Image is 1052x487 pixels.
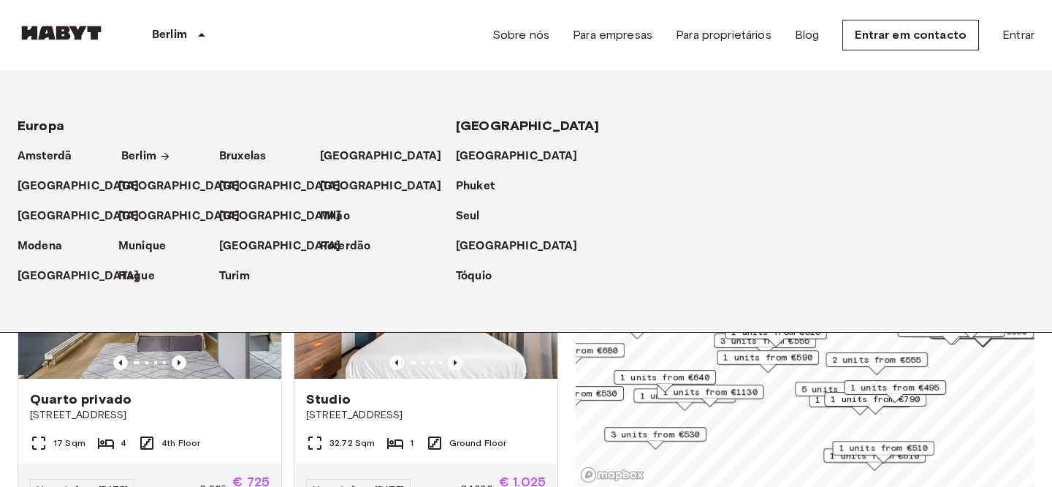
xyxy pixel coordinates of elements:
a: [GEOGRAPHIC_DATA] [18,178,154,195]
span: 1 units from €1130 [663,385,758,399]
a: Roterdão [320,238,385,255]
p: Turim [219,268,250,285]
a: Mapbox logo [580,467,644,483]
p: [GEOGRAPHIC_DATA] [320,148,442,165]
p: Tóquio [456,268,492,285]
a: Amsterdã [18,148,86,165]
div: Map marker [898,322,1005,345]
span: [STREET_ADDRESS] [306,408,546,423]
span: 1 units from €495 [850,381,939,394]
a: Turim [219,268,264,285]
div: Map marker [633,388,736,411]
p: Phuket [456,178,495,195]
p: [GEOGRAPHIC_DATA] [219,208,341,225]
span: 32.72 Sqm [329,437,375,450]
p: Bruxelas [219,148,266,165]
span: 1 units from €590 [723,351,812,364]
a: [GEOGRAPHIC_DATA] [18,268,154,285]
div: Map marker [614,370,716,393]
span: 17 Sqm [53,437,85,450]
a: Sobre nós [492,26,549,44]
p: Modena [18,238,62,255]
a: [GEOGRAPHIC_DATA] [219,238,356,255]
button: Previous image [172,355,186,370]
p: [GEOGRAPHIC_DATA] [18,208,140,225]
span: 1 units from €640 [620,371,709,384]
button: Previous image [389,355,404,370]
span: 5 units from €590 [801,382,891,396]
div: Map marker [604,427,706,450]
a: Blog [795,26,820,44]
span: 3 units from €555 [720,334,809,347]
span: 1 units from €510 [839,442,928,455]
a: [GEOGRAPHIC_DATA] [118,178,255,195]
a: Entrar [1002,26,1034,44]
p: [GEOGRAPHIC_DATA] [118,208,240,225]
p: [GEOGRAPHIC_DATA] [219,238,341,255]
p: [GEOGRAPHIC_DATA] [18,268,140,285]
div: Map marker [826,352,928,375]
span: 4th Floor [161,437,200,450]
p: [GEOGRAPHIC_DATA] [219,178,341,195]
a: [GEOGRAPHIC_DATA] [456,238,592,255]
a: Para empresas [573,26,652,44]
a: Munique [118,238,180,255]
div: Map marker [795,382,897,404]
p: Berlim [121,148,156,165]
p: Milão [320,208,350,225]
span: 1 [410,437,413,450]
a: [GEOGRAPHIC_DATA] [219,208,356,225]
div: Map marker [657,385,764,407]
a: [GEOGRAPHIC_DATA] [118,208,255,225]
span: [STREET_ADDRESS] [30,408,270,423]
a: [GEOGRAPHIC_DATA] [219,178,356,195]
span: 4 units from €530 [528,387,617,400]
a: [GEOGRAPHIC_DATA] [320,148,457,165]
button: Previous image [113,355,128,370]
a: Para proprietários [676,26,771,44]
p: Roterdão [320,238,370,255]
div: Map marker [823,448,926,471]
span: 3 units from €530 [611,428,700,441]
div: Map marker [725,325,827,347]
span: [GEOGRAPHIC_DATA] [456,118,600,134]
img: Habyt [18,26,105,40]
span: Studio [306,390,351,408]
div: Map marker [717,350,819,373]
span: Quarto privado [30,390,131,408]
span: 4 [121,437,126,450]
span: 2 units from €555 [832,353,921,366]
a: [GEOGRAPHIC_DATA] [456,148,592,165]
span: 1 units from €790 [831,393,920,406]
p: [GEOGRAPHIC_DATA] [320,178,442,195]
a: Bruxelas [219,148,281,165]
div: Map marker [824,392,926,415]
p: [GEOGRAPHIC_DATA] [456,238,578,255]
p: [GEOGRAPHIC_DATA] [18,178,140,195]
a: Hague [118,268,169,285]
span: Europa [18,118,64,134]
a: Modena [18,238,77,255]
span: 1 units from €570 [640,389,729,402]
span: 1 units from €610 [830,449,919,462]
a: Entrar em contacto [842,20,979,50]
p: Seul [456,208,480,225]
a: Seul [456,208,495,225]
a: Tóquio [456,268,506,285]
a: Milão [320,208,365,225]
a: [GEOGRAPHIC_DATA] [18,208,154,225]
span: Ground Floor [449,437,507,450]
button: Previous image [448,355,462,370]
p: [GEOGRAPHIC_DATA] [118,178,240,195]
div: Map marker [714,333,816,356]
div: Map marker [832,441,934,464]
p: Munique [118,238,166,255]
div: Map marker [844,380,946,403]
span: 1 units from €680 [529,344,618,357]
p: Amsterdã [18,148,72,165]
p: [GEOGRAPHIC_DATA] [456,148,578,165]
p: Hague [118,268,155,285]
p: Berlim [152,26,187,44]
a: Phuket [456,178,509,195]
a: Berlim [121,148,171,165]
